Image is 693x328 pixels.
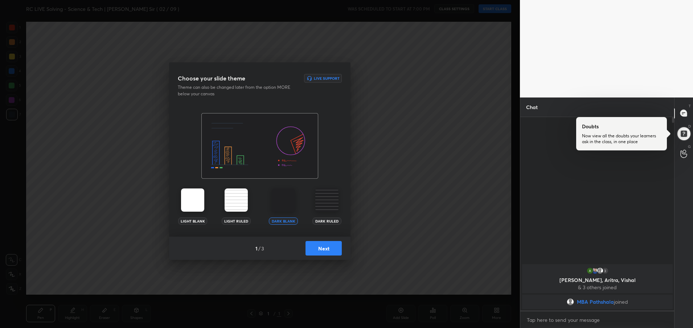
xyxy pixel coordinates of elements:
[178,74,245,83] h3: Choose your slide theme
[314,76,340,80] h6: Live Support
[614,299,628,305] span: joined
[181,188,204,212] img: lightTheme.5bb83c5b.svg
[689,103,691,109] p: T
[225,188,248,212] img: lightRuledTheme.002cd57a.svg
[567,298,574,306] img: default.png
[591,267,598,274] img: thumbnail.jpg
[178,84,295,97] p: Theme can also be changed later from the option MORE below your canvas
[222,217,251,225] div: Light Ruled
[261,245,264,252] h4: 3
[255,245,258,252] h4: 1
[520,97,544,117] p: Chat
[586,267,593,274] img: thumbnail.jpg
[601,267,608,274] div: 3
[258,245,261,252] h4: /
[526,285,668,290] p: & 3 others joined
[577,299,614,305] span: MBA Pathshala
[269,217,298,225] div: Dark Blank
[272,188,295,212] img: darkTheme.aa1caeba.svg
[306,241,342,256] button: Next
[596,267,603,274] img: default.png
[688,144,691,149] p: G
[201,113,318,179] img: darkThemeBanner.f801bae7.svg
[526,277,668,283] p: [PERSON_NAME], Aritra, Vishal
[312,217,341,225] div: Dark Ruled
[688,124,691,129] p: D
[520,263,674,311] div: grid
[178,217,207,225] div: Light Blank
[315,188,339,212] img: darkRuledTheme.359fb5fd.svg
